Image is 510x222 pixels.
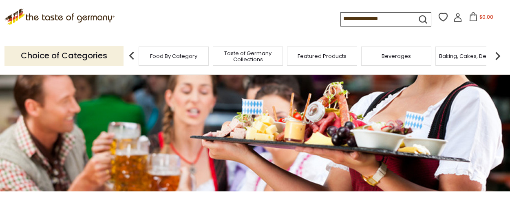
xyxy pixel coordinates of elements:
a: Baking, Cakes, Desserts [439,53,502,59]
a: Featured Products [298,53,347,59]
a: Beverages [382,53,411,59]
img: next arrow [490,48,506,64]
img: previous arrow [124,48,140,64]
span: $0.00 [479,13,493,20]
a: Taste of Germany Collections [215,50,280,62]
button: $0.00 [464,12,499,24]
p: Choice of Categories [4,46,124,66]
a: Food By Category [150,53,197,59]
